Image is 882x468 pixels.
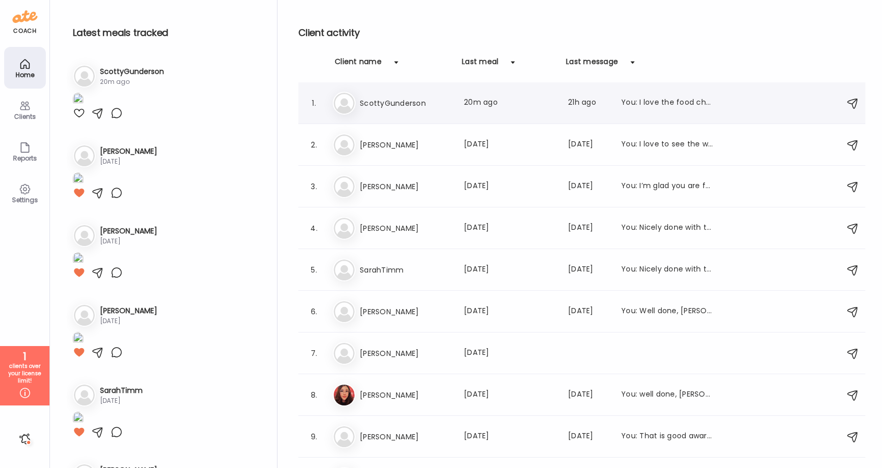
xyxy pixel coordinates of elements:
h3: [PERSON_NAME] [360,180,451,193]
div: [DATE] [464,347,556,360]
div: 6. [308,305,320,318]
img: bg-avatar-default.svg [334,93,355,114]
div: [DATE] [568,430,609,443]
div: [DATE] [464,180,556,193]
img: bg-avatar-default.svg [334,343,355,364]
div: [DATE] [100,237,157,246]
img: bg-avatar-default.svg [74,145,95,166]
div: 1 [4,350,46,363]
h2: Client activity [298,25,865,41]
div: 9. [308,430,320,443]
img: bg-avatar-default.svg [74,305,95,326]
img: ate [12,8,37,25]
div: 8. [308,389,320,401]
img: bg-avatar-default.svg [334,218,355,239]
h3: ScottyGunderson [100,66,164,77]
h3: [PERSON_NAME] [360,222,451,235]
h3: [PERSON_NAME] [360,430,451,443]
h3: SarahTimm [360,264,451,276]
img: avatars%2FQHAFELJ0yHUsHMN7bhC6Wfczivy2 [334,385,355,405]
div: [DATE] [100,157,157,166]
div: You: I love to see the water and coffee intake! Well done, [PERSON_NAME]! [621,139,713,151]
h3: [PERSON_NAME] [100,146,157,157]
div: 4. [308,222,320,235]
div: [DATE] [464,305,556,318]
div: Last message [566,56,618,73]
div: You: well done, [PERSON_NAME]! How did this make you feel? [621,389,713,401]
img: images%2FISSPDGY3ruZRjy4TtryHocQ3gcu1%2FdRSjBwKaF7cjai8Yp9pA%2F4LB9d43LYdCW3qFvwm6j_1080 [73,412,83,426]
div: [DATE] [464,264,556,276]
img: bg-avatar-default.svg [334,426,355,447]
div: 1. [308,97,320,109]
img: images%2FUgwkWIjG9iYzodtxcrPPVWJHwXD2%2FrjnZdRoO7jf5WT8KKabD%2FqO5emZKFVZ0dKoEUu3fO_1080 [73,332,83,346]
div: clients over your license limit! [4,363,46,385]
div: coach [13,27,36,35]
img: bg-avatar-default.svg [334,301,355,322]
div: You: I’m glad you are feeling better! You’ve got this, [PERSON_NAME]! [621,180,713,193]
div: 20m ago [100,77,164,87]
div: [DATE] [464,430,556,443]
div: [DATE] [568,389,609,401]
h3: ScottyGunderson [360,97,451,109]
div: 3. [308,180,320,193]
div: You: That is good awarness that you did not want to eat bar. [621,430,713,443]
div: [DATE] [568,139,609,151]
div: You: Well done, [PERSON_NAME]! How did this meal feel for you? [621,305,713,318]
img: bg-avatar-default.svg [74,66,95,87]
div: You: Nicely done with the timing of your meals [PERSON_NAME]! [621,264,713,276]
img: bg-avatar-default.svg [74,225,95,246]
div: [DATE] [568,264,609,276]
img: images%2FzQ5g1FvQJMfBmT8sIb5dmpNqljh2%2F07Ii9RK033mPO1L2iHcT%2FhBKkMGcEoOYnl5byyim4_1080 [73,252,83,266]
div: You: Nicely done with the 40 ounces of water! [621,222,713,235]
div: 21h ago [568,97,609,109]
div: Reports [6,155,44,162]
h3: [PERSON_NAME] [100,226,157,237]
h2: Latest meals tracked [73,25,260,41]
div: 7. [308,347,320,360]
div: Last meal [462,56,498,73]
div: [DATE] [568,305,609,318]
div: [DATE] [100,316,157,326]
div: 5. [308,264,320,276]
div: [DATE] [464,389,556,401]
img: bg-avatar-default.svg [334,134,355,155]
div: [DATE] [568,222,609,235]
img: bg-avatar-default.svg [334,176,355,197]
h3: [PERSON_NAME] [360,389,451,401]
div: Home [6,71,44,78]
div: You: I love the food choices, [PERSON_NAME]! You are doing a wonderful job of eating consistently... [621,97,713,109]
img: images%2FUYNFhGaY4kTilLxzoeedoRnGsdj1%2FiYA9qS38BjIBMELDGFpx%2FWh01Gimyz4jGWpORQwGU_1080 [73,93,83,107]
div: 2. [308,139,320,151]
div: [DATE] [568,180,609,193]
h3: [PERSON_NAME] [100,305,157,316]
div: [DATE] [464,222,556,235]
h3: [PERSON_NAME] [360,305,451,318]
h3: SarahTimm [100,385,143,396]
div: Client name [335,56,382,73]
h3: [PERSON_NAME] [360,139,451,151]
div: [DATE] [100,396,143,405]
div: Clients [6,113,44,120]
img: images%2FYdAQREGEP4TPwJms0ec0FbdMFOJ2%2FzYZIUL1H5N4U8FVjZjUe%2F0RxTnlFtwrImLAfAGPBk_1080 [73,173,83,187]
h3: [PERSON_NAME] [360,347,451,360]
img: bg-avatar-default.svg [334,260,355,280]
div: Settings [6,196,44,203]
div: 20m ago [464,97,556,109]
div: [DATE] [464,139,556,151]
img: bg-avatar-default.svg [74,385,95,405]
